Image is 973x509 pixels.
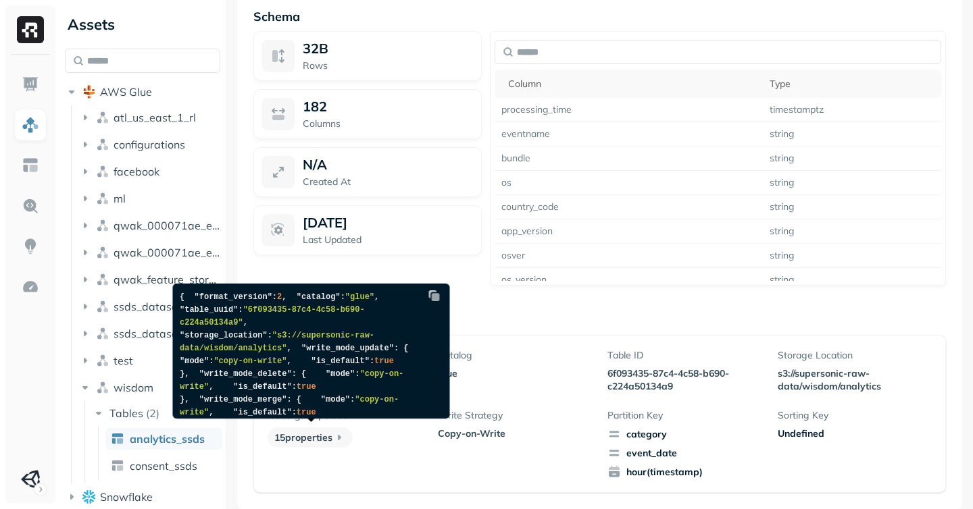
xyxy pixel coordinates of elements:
[92,402,222,424] button: Tables(2)
[495,98,764,122] td: processing_time
[778,427,932,440] div: Undefined
[105,455,222,477] a: consent_ssds
[180,331,268,340] span: "storage_location"
[438,409,592,422] p: Write Strategy
[267,331,272,340] span: :
[340,292,345,302] span: :
[303,156,327,173] p: N/A
[296,292,340,302] span: "catalog"
[355,369,359,379] span: :
[78,323,221,344] button: ssds_datasources_dev
[17,16,44,43] img: Ryft
[209,356,214,366] span: :
[495,171,764,195] td: os
[96,219,109,232] img: namespace
[350,395,355,404] span: :
[114,327,221,340] span: ssds_datasources_dev
[180,305,238,315] span: "table_uuid"
[253,313,946,328] p: Table Properties
[78,350,221,371] button: test
[253,9,946,24] p: Schema
[100,85,152,99] span: AWS Glue
[607,349,762,362] p: Table ID
[22,116,39,134] img: Assets
[114,300,205,313] span: ssds_datasources
[369,356,374,366] span: :
[114,111,196,124] span: atl_us_east_1_rl
[778,349,932,362] p: Storage Location
[130,432,205,446] span: analytics_ssds
[114,273,221,286] span: qwak_feature_store_000071ae_e5f6_4c5f_97ab_2b533d00d294
[199,369,291,379] span: "write_mode_delete"
[22,238,39,255] img: Insights
[243,318,247,327] span: ,
[326,369,355,379] span: "mode"
[78,296,221,317] button: ssds_datasources
[78,377,221,398] button: wisdom
[199,395,286,404] span: "write_mode_merge"
[763,195,941,219] td: string
[114,138,185,151] span: configurations
[495,122,764,146] td: eventname
[78,161,221,182] button: facebook
[272,292,276,302] span: :
[233,382,291,392] span: "is_default"
[438,367,592,380] p: glue
[607,465,762,479] span: hour(timestamp)
[291,408,296,417] span: :
[214,356,286,366] span: "copy-on-write"
[209,408,214,417] span: ,
[763,122,941,146] td: string
[428,289,441,302] img: Copy
[607,409,762,422] p: Partition Key
[763,244,941,268] td: string
[303,234,473,246] p: Last Updated
[105,428,222,450] a: analytics_ssds
[96,300,109,313] img: namespace
[209,382,214,392] span: ,
[495,195,764,219] td: country_code
[268,427,353,448] p: 15 properties
[508,78,757,90] div: Column
[21,470,40,489] img: Unity
[320,395,349,404] span: "mode"
[65,486,220,508] button: Snowflake
[194,292,272,302] span: "format_version"
[303,214,347,231] p: [DATE]
[78,215,221,236] button: qwak_000071ae_e5f6_4c5f_97ab_2b533d00d294_analytics_data
[146,406,159,420] p: ( 2 )
[778,367,932,393] p: s3://supersonic-raw-data/wisdom/analytics
[495,244,764,268] td: osver
[345,292,374,302] span: "glue"
[607,427,762,441] span: category
[78,107,221,128] button: atl_us_east_1_rl
[763,98,941,122] td: timestamptz
[763,171,941,195] td: string
[301,344,394,353] span: "write_mode_update"
[96,192,109,205] img: namespace
[130,459,197,473] span: consent_ssds
[180,331,374,353] span: "s3://supersonic-raw-data/wisdom/analytics"
[303,98,327,115] p: 182
[180,395,189,404] span: },
[607,446,762,460] span: event_date
[100,490,153,504] span: Snowflake
[114,354,133,367] span: test
[303,59,473,72] p: Rows
[763,219,941,244] td: string
[303,117,473,130] p: Columns
[114,192,126,205] span: ml
[114,219,221,232] span: qwak_000071ae_e5f6_4c5f_97ab_2b533d00d294_analytics_data
[607,367,762,393] p: 6f093435-87c4-4c58-b690-c224a50134a9
[65,14,220,35] div: Assets
[22,76,39,93] img: Dashboard
[114,246,221,259] span: qwak_000071ae_e5f6_4c5f_97ab_2b533d00d294_analytics_data_view
[303,40,328,57] span: 32B
[65,81,220,103] button: AWS Glue
[233,408,291,417] span: "is_default"
[96,165,109,178] img: namespace
[238,305,243,315] span: :
[78,242,221,263] button: qwak_000071ae_e5f6_4c5f_97ab_2b533d00d294_analytics_data_view
[180,305,365,327] span: "6f093435-87c4-4c58-b690-c224a50134a9"
[763,146,941,171] td: string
